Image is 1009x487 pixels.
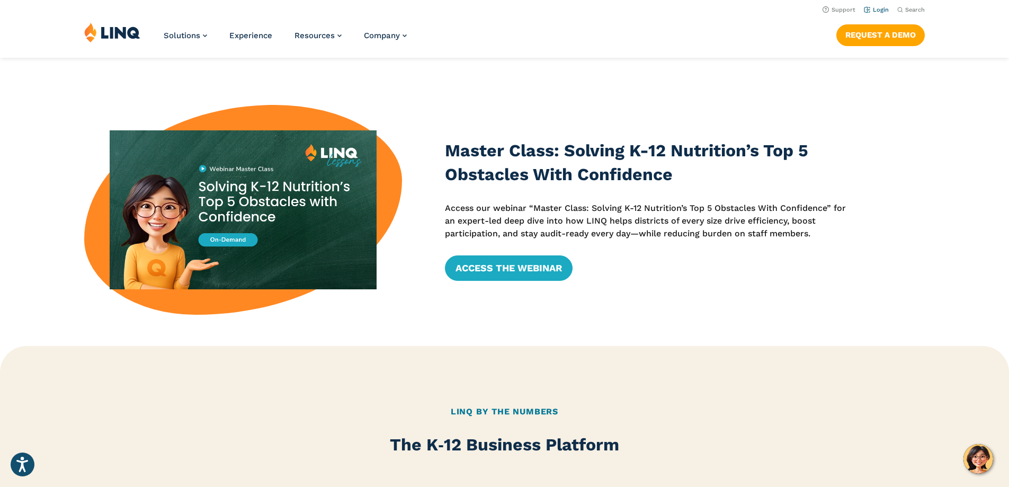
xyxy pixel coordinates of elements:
[836,24,925,46] a: Request a Demo
[836,22,925,46] nav: Button Navigation
[445,202,853,241] p: Access our webinar “Master Class: Solving K-12 Nutrition’s Top 5 Obstacles With Confidence” for a...
[294,31,342,40] a: Resources
[84,433,925,457] h2: The K‑12 Business Platform
[84,22,140,42] img: LINQ | K‑12 Software
[897,6,925,14] button: Open Search Bar
[963,444,993,474] button: Hello, have a question? Let’s chat.
[445,255,573,281] a: Access the Webinar
[364,31,400,40] span: Company
[294,31,335,40] span: Resources
[164,22,407,57] nav: Primary Navigation
[823,6,855,13] a: Support
[445,139,853,187] h3: Master Class: Solving K-12 Nutrition’s Top 5 Obstacles With Confidence
[84,405,925,418] h2: LINQ By the Numbers
[164,31,200,40] span: Solutions
[364,31,407,40] a: Company
[164,31,207,40] a: Solutions
[864,6,889,13] a: Login
[229,31,272,40] a: Experience
[905,6,925,13] span: Search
